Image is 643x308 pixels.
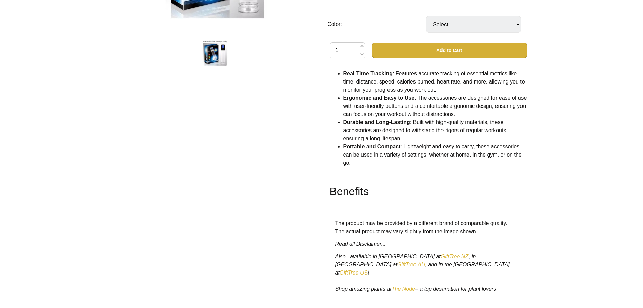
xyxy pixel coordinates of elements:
[335,219,521,236] p: The product may be provided by a different brand of comparable quality. The actual product may va...
[392,286,415,292] a: The Node
[343,95,415,101] strong: Ergonomic and Easy to Use
[202,40,228,66] img: Blue Light LCD Display Rechargeable Fitness Equipment Exerciser Set Accessories
[343,119,410,125] strong: Durable and Long-Lasting
[397,262,425,267] a: GiftTree AU
[335,254,510,292] em: Also, available in [GEOGRAPHIC_DATA] at , in [GEOGRAPHIC_DATA] at , and in the [GEOGRAPHIC_DATA] ...
[343,94,527,118] li: : The accessories are designed for ease of use with user-friendly buttons and a comfortable ergon...
[330,183,527,199] h2: Benefits
[441,254,468,259] a: GiftTree NZ
[343,144,401,149] strong: Portable and Compact
[343,118,527,143] li: : Built with high-quality materials, these accessories are designed to withstand the rigors of re...
[343,70,527,94] li: : Features accurate tracking of essential metrics like time, distance, speed, calories burned, he...
[343,71,393,76] strong: Real-Time Tracking
[327,6,426,42] td: Color:
[372,43,527,58] button: Add to Cart
[343,143,527,167] li: : Lightweight and easy to carry, these accessories can be used in a variety of settings, whether ...
[340,270,368,276] a: GiftTree US
[335,241,386,247] a: Read all Disclaimer...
